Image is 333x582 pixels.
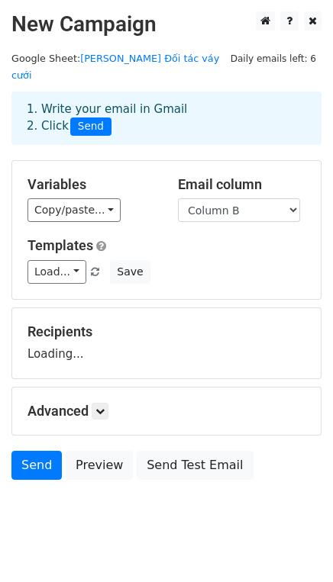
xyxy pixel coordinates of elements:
[27,237,93,253] a: Templates
[178,176,306,193] h5: Email column
[11,11,322,37] h2: New Campaign
[27,323,306,340] h5: Recipients
[66,451,133,480] a: Preview
[70,117,112,136] span: Send
[27,323,306,363] div: Loading...
[225,53,322,64] a: Daily emails left: 6
[137,451,253,480] a: Send Test Email
[27,403,306,420] h5: Advanced
[225,50,322,67] span: Daily emails left: 6
[27,198,121,222] a: Copy/paste...
[110,260,150,284] button: Save
[15,101,318,136] div: 1. Write your email in Gmail 2. Click
[11,53,219,82] a: [PERSON_NAME] Đối tác váy cưới
[11,53,219,82] small: Google Sheet:
[27,176,155,193] h5: Variables
[11,451,62,480] a: Send
[27,260,86,284] a: Load...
